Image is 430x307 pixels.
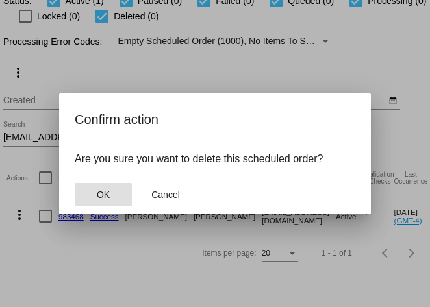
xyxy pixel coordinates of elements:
span: Cancel [151,190,180,200]
p: Are you sure you want to delete this scheduled order? [75,153,355,165]
h2: Confirm action [75,109,355,130]
span: OK [97,190,110,200]
button: Close dialog [75,183,132,206]
button: Close dialog [137,183,194,206]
